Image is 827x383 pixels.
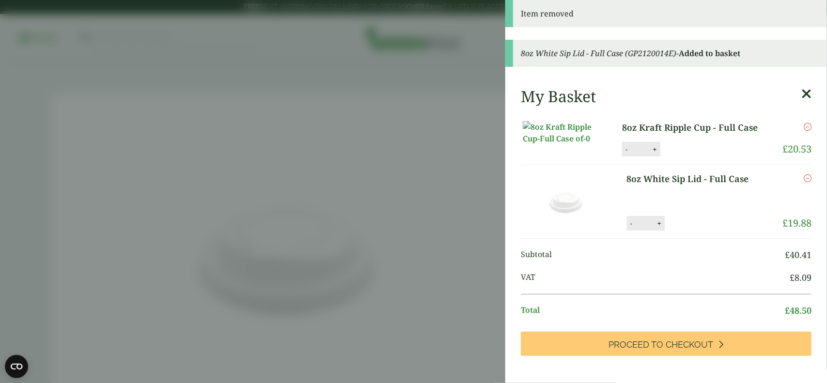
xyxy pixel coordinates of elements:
bdi: 40.41 [785,249,811,260]
button: Open CMP widget [5,355,28,378]
a: Remove this item [804,121,811,133]
div: - [505,40,827,67]
bdi: 48.50 [785,305,811,316]
em: 8oz White Sip Lid - Full Case (GP2120014E) [521,48,676,59]
a: Remove this item [804,172,811,184]
button: - [627,219,635,228]
span: £ [785,249,790,260]
span: VAT [521,271,790,284]
span: Proceed to Checkout [609,339,714,350]
bdi: 19.88 [782,216,811,230]
bdi: 20.53 [782,142,811,155]
h2: My Basket [521,87,596,106]
a: Proceed to Checkout [521,332,811,356]
bdi: 8.09 [790,272,811,283]
strong: Added to basket [679,48,740,59]
span: £ [782,142,788,155]
button: + [650,145,660,153]
button: + [655,219,664,228]
span: Total [521,304,785,317]
span: £ [782,216,788,230]
a: 8oz Kraft Ripple Cup - Full Case [622,121,770,134]
img: 8oz Kraft Ripple Cup-Full Case of-0 [523,121,610,144]
span: Subtotal [521,248,785,261]
a: 8oz White Sip Lid - Full Case [627,172,766,185]
button: - [623,145,630,153]
span: £ [785,305,790,316]
span: £ [790,272,795,283]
